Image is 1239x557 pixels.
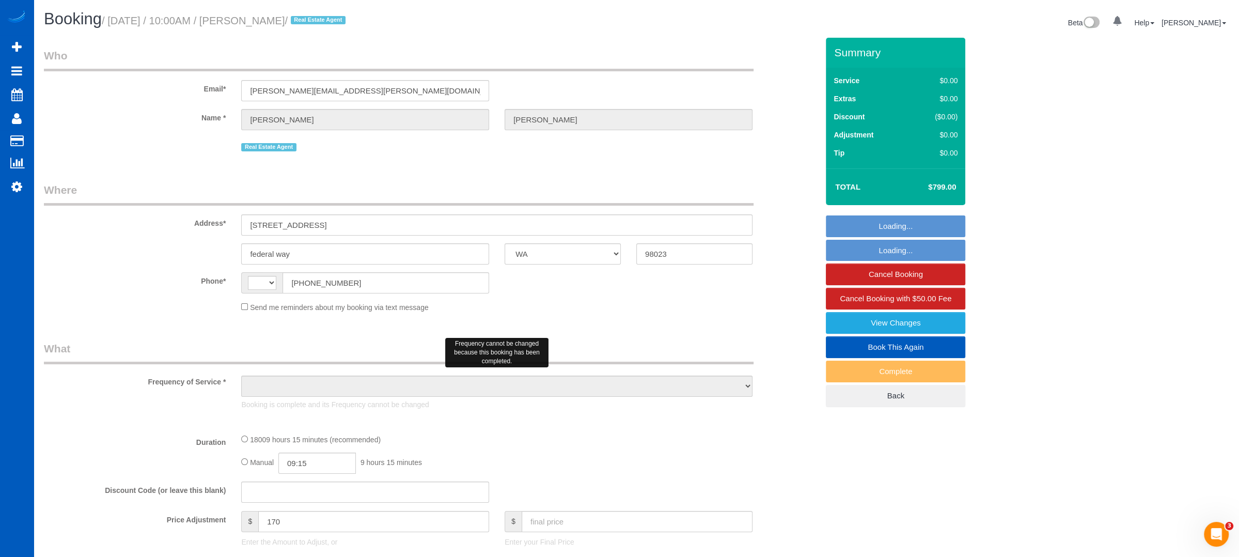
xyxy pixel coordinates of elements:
[522,511,752,532] input: final price
[291,16,346,24] span: Real Estate Agent
[360,458,422,467] span: 9 hours 15 minutes
[445,338,548,367] div: Frequency cannot be changed because this booking has been completed.
[1225,522,1233,530] span: 3
[44,182,754,206] legend: Where
[913,112,958,122] div: ($0.00)
[250,303,429,312] span: Send me reminders about my booking via text message
[241,80,489,101] input: Email*
[897,183,956,192] h4: $799.00
[840,294,951,303] span: Cancel Booking with $50.00 Fee
[283,272,489,293] input: Phone*
[636,243,752,265] input: Zip Code*
[835,182,860,191] strong: Total
[241,537,489,547] p: Enter the Amount to Adjust, or
[913,130,958,140] div: $0.00
[6,10,27,25] img: Automaid Logo
[44,10,102,28] span: Booking
[36,434,233,447] label: Duration
[36,214,233,228] label: Address*
[913,148,958,158] div: $0.00
[834,148,844,158] label: Tip
[913,75,958,86] div: $0.00
[36,272,233,286] label: Phone*
[913,94,958,104] div: $0.00
[834,130,873,140] label: Adjustment
[826,336,965,358] a: Book This Again
[834,94,856,104] label: Extras
[36,80,233,94] label: Email*
[36,511,233,525] label: Price Adjustment
[241,399,752,410] p: Booking is complete and its Frequency cannot be changed
[241,109,489,130] input: First Name*
[1083,17,1100,30] img: New interface
[36,482,233,496] label: Discount Code (or leave this blank)
[36,109,233,123] label: Name *
[44,341,754,364] legend: What
[1134,19,1154,27] a: Help
[241,143,296,151] span: Real Estate Agent
[241,511,258,532] span: $
[505,109,752,130] input: Last Name*
[826,312,965,334] a: View Changes
[102,15,349,26] small: / [DATE] / 10:00AM / [PERSON_NAME]
[505,537,752,547] p: Enter your Final Price
[36,373,233,387] label: Frequency of Service *
[1162,19,1226,27] a: [PERSON_NAME]
[241,243,489,265] input: City*
[826,264,965,285] a: Cancel Booking
[285,15,349,26] span: /
[834,47,960,58] h3: Summary
[1204,522,1229,547] iframe: Intercom live chat
[250,436,381,444] span: 18009 hours 15 minutes (recommended)
[1068,19,1100,27] a: Beta
[826,288,965,310] a: Cancel Booking with $50.00 Fee
[834,112,865,122] label: Discount
[250,458,274,467] span: Manual
[505,511,522,532] span: $
[834,75,859,86] label: Service
[44,48,754,71] legend: Who
[826,385,965,407] a: Back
